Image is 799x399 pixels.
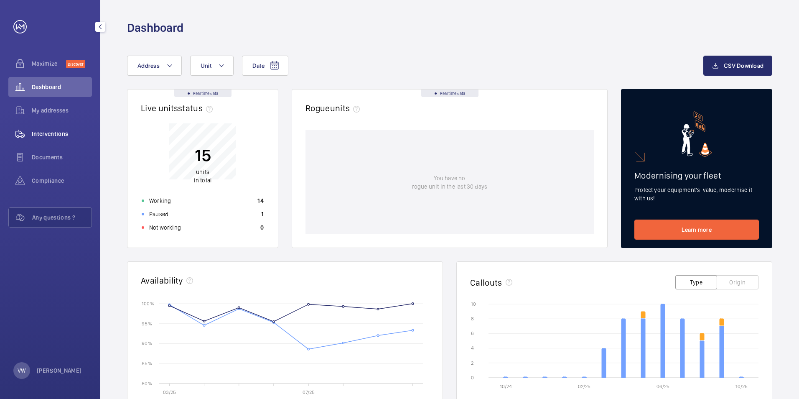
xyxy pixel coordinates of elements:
[37,366,82,375] p: [PERSON_NAME]
[32,176,92,185] span: Compliance
[178,103,216,113] span: status
[260,223,264,232] p: 0
[142,320,152,326] text: 95 %
[717,275,758,289] button: Origin
[149,210,168,218] p: Paused
[471,330,474,336] text: 6
[142,300,154,306] text: 100 %
[421,90,478,97] div: Real time data
[675,275,717,289] button: Type
[32,83,92,91] span: Dashboard
[142,340,152,346] text: 90 %
[137,62,160,69] span: Address
[657,384,669,389] text: 06/25
[196,169,209,175] span: units
[194,168,211,184] p: in total
[500,384,512,389] text: 10/24
[412,174,487,191] p: You have no rogue unit in the last 30 days
[724,62,763,69] span: CSV Download
[141,103,216,113] h2: Live units
[174,90,232,97] div: Real time data
[190,56,234,76] button: Unit
[471,345,474,351] text: 4
[735,384,748,389] text: 10/25
[32,130,92,138] span: Interventions
[330,103,364,113] span: units
[163,389,176,395] text: 03/25
[305,103,363,113] h2: Rogue
[32,153,92,161] span: Documents
[634,170,759,181] h2: Modernising your fleet
[32,213,92,222] span: Any questions ?
[470,277,502,288] h2: Callouts
[242,56,288,76] button: Date
[149,223,181,232] p: Not working
[127,20,183,36] h1: Dashboard
[303,389,315,395] text: 07/25
[634,186,759,202] p: Protect your equipment's value, modernise it with us!
[471,375,474,381] text: 0
[471,316,474,322] text: 8
[471,360,473,366] text: 2
[142,361,152,366] text: 85 %
[201,62,211,69] span: Unit
[257,197,264,205] p: 14
[261,210,264,218] p: 1
[18,366,25,375] p: VW
[32,106,92,115] span: My addresses
[252,62,265,69] span: Date
[471,301,476,307] text: 10
[142,380,152,386] text: 80 %
[66,60,85,68] span: Discover
[127,56,182,76] button: Address
[578,384,590,389] text: 02/25
[194,145,211,166] p: 15
[149,197,171,205] p: Working
[141,275,183,286] h2: Availability
[634,220,759,240] a: Learn more
[682,111,712,157] img: marketing-card.svg
[703,56,772,76] button: CSV Download
[32,59,66,68] span: Maximize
